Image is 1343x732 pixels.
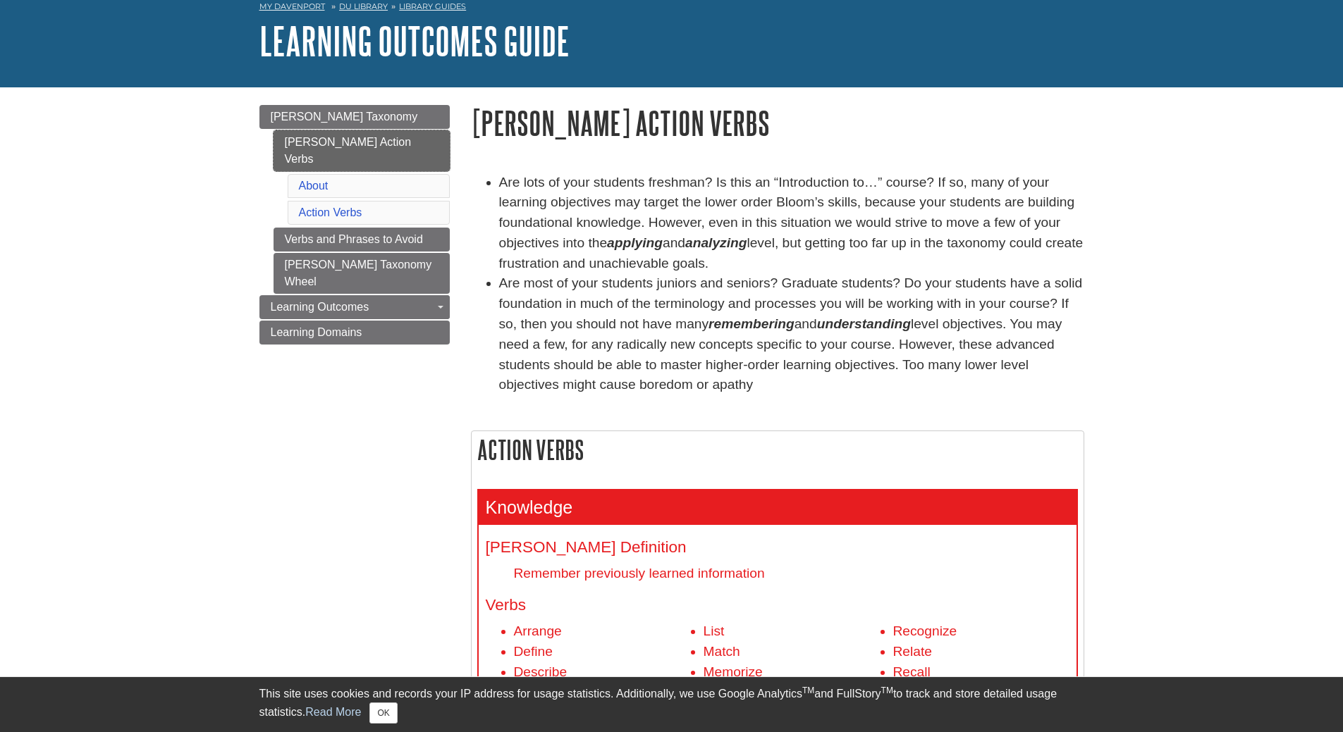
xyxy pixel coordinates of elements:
div: This site uses cookies and records your IP address for usage statistics. Additionally, we use Goo... [259,686,1084,724]
sup: TM [802,686,814,695]
li: Define [514,642,690,662]
li: Arrange [514,621,690,642]
h3: Knowledge [479,490,1077,525]
a: [PERSON_NAME] Taxonomy Wheel [274,253,450,294]
div: Guide Page Menu [259,105,450,345]
a: My Davenport [259,1,325,13]
span: Learning Domains [271,326,362,338]
a: [PERSON_NAME] Action Verbs [274,130,450,171]
span: Learning Outcomes [271,301,369,313]
strong: applying [607,235,663,250]
a: Learning Domains [259,321,450,345]
li: Recognize [893,621,1069,642]
dd: Remember previously learned information [514,564,1069,583]
li: Match [704,642,880,662]
a: Action Verbs [299,206,362,218]
span: [PERSON_NAME] Taxonomy [271,111,418,123]
a: Library Guides [399,1,466,11]
h4: Verbs [486,597,1069,614]
a: Read More [305,706,361,718]
a: Learning Outcomes [259,295,450,319]
li: Relate [893,642,1069,662]
li: Are lots of your students freshman? Is this an “Introduction to…” course? If so, many of your lea... [499,173,1084,274]
button: Close [369,702,397,724]
h2: Action Verbs [472,431,1084,469]
li: Describe [514,662,690,683]
em: understanding [817,316,911,331]
a: Verbs and Phrases to Avoid [274,228,450,252]
li: Memorize [704,662,880,683]
a: [PERSON_NAME] Taxonomy [259,105,450,129]
sup: TM [881,686,893,695]
strong: analyzing [685,235,747,250]
h4: [PERSON_NAME] Definition [486,539,1069,557]
h1: [PERSON_NAME] Action Verbs [471,105,1084,141]
li: Are most of your students juniors and seniors? Graduate students? Do your students have a solid f... [499,273,1084,395]
a: Learning Outcomes Guide [259,19,570,63]
a: About [299,180,329,192]
li: Recall [893,662,1069,683]
a: DU Library [339,1,388,11]
em: remembering [709,316,795,331]
li: List [704,621,880,642]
